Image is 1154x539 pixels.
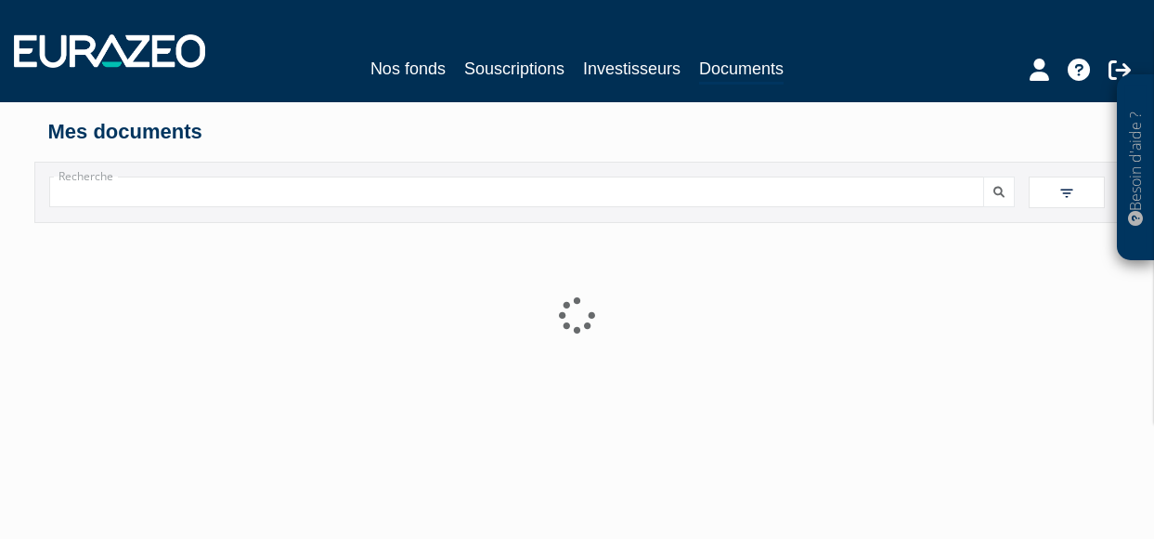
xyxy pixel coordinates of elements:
[49,177,985,207] input: Recherche
[583,56,681,82] a: Investisseurs
[48,121,1107,143] h4: Mes documents
[14,34,205,68] img: 1732889491-logotype_eurazeo_blanc_rvb.png
[1125,85,1147,252] p: Besoin d'aide ?
[370,56,446,82] a: Nos fonds
[464,56,564,82] a: Souscriptions
[1058,185,1075,202] img: filter.svg
[699,56,784,85] a: Documents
